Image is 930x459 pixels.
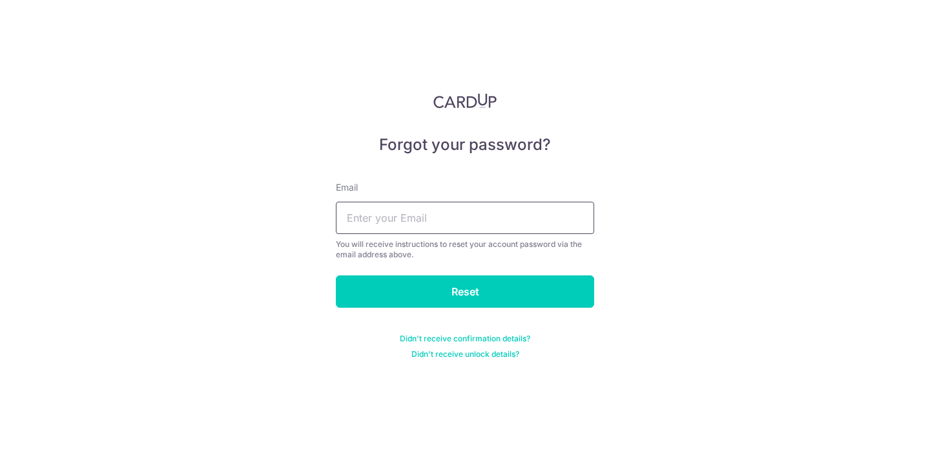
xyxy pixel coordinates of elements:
a: Didn't receive unlock details? [411,349,519,359]
h5: Forgot your password? [336,134,594,155]
input: Reset [336,275,594,308]
a: Didn't receive confirmation details? [400,334,530,344]
div: You will receive instructions to reset your account password via the email address above. [336,239,594,260]
input: Enter your Email [336,202,594,234]
label: Email [336,181,358,194]
img: CardUp Logo [433,93,497,109]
